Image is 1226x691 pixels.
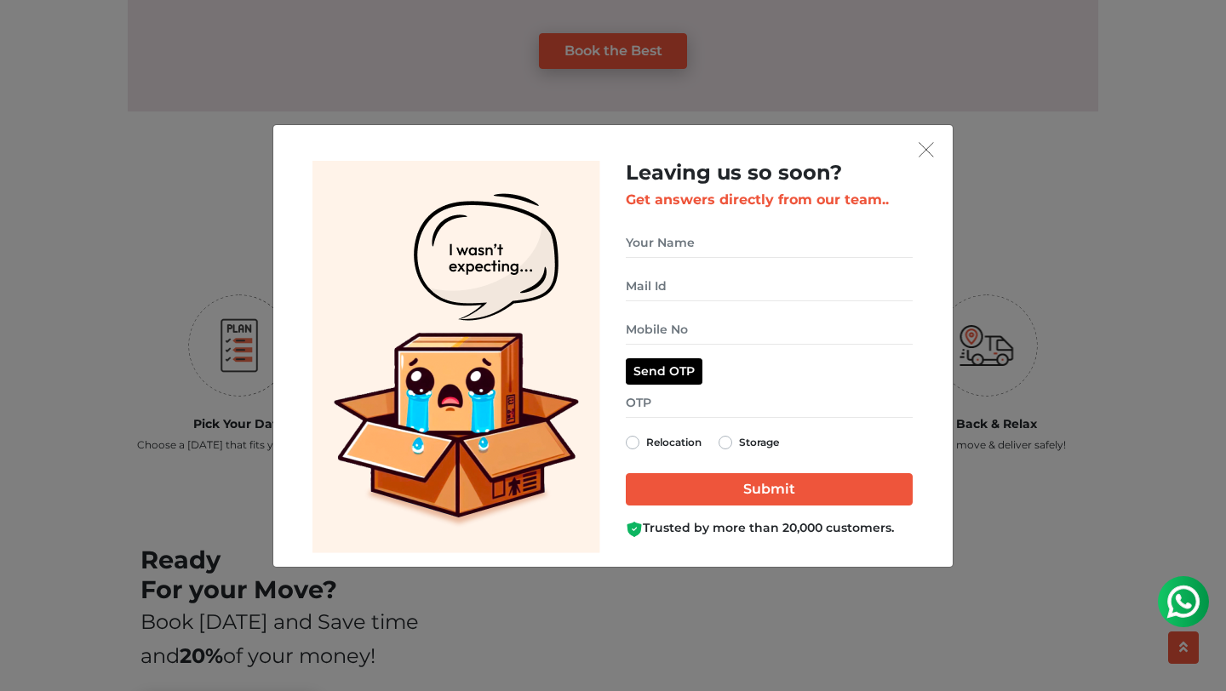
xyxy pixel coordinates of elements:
[626,161,913,186] h2: Leaving us so soon?
[739,432,779,453] label: Storage
[626,271,913,301] input: Mail Id
[626,228,913,258] input: Your Name
[626,473,913,505] input: Submit
[626,521,643,538] img: Boxigo Customer Shield
[626,358,702,385] button: Send OTP
[17,17,51,51] img: whatsapp-icon.svg
[312,161,600,553] img: Lead Welcome Image
[626,315,913,345] input: Mobile No
[626,388,913,418] input: OTP
[646,432,702,453] label: Relocation
[919,142,934,157] img: exit
[626,191,913,208] h3: Get answers directly from our team..
[626,519,913,537] div: Trusted by more than 20,000 customers.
